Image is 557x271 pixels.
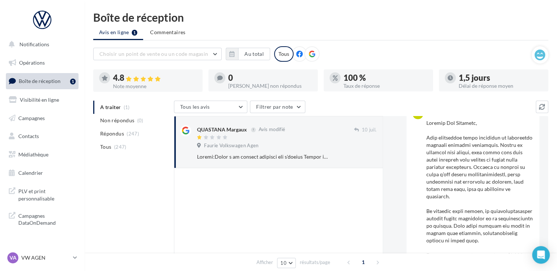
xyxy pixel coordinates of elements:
[228,83,312,88] div: [PERSON_NAME] non répondus
[4,208,80,230] a: Campagnes DataOnDemand
[274,46,294,62] div: Tous
[256,259,273,266] span: Afficher
[197,126,247,133] div: QUASTANA Margaux
[150,29,185,36] span: Commentaires
[180,104,210,110] span: Tous les avis
[532,246,550,264] div: Open Intercom Messenger
[4,165,80,181] a: Calendrier
[343,83,427,88] div: Taux de réponse
[20,97,59,103] span: Visibilité en ligne
[114,144,127,150] span: (247)
[277,258,296,268] button: 10
[258,127,285,133] span: Avis modifié
[19,78,61,84] span: Boîte de réception
[174,101,247,113] button: Tous les avis
[100,117,134,124] span: Non répondus
[459,74,542,82] div: 1,5 jours
[137,118,143,123] span: (0)
[18,186,76,202] span: PLV et print personnalisable
[4,129,80,144] a: Contacts
[343,74,427,82] div: 100 %
[70,79,76,84] div: 1
[204,142,258,149] span: Faurie Volkswagen Agen
[280,260,287,266] span: 10
[18,133,39,139] span: Contacts
[100,130,124,137] span: Répondus
[6,251,79,265] a: VA VW AGEN
[113,84,197,89] div: Note moyenne
[300,259,330,266] span: résultats/page
[93,12,548,23] div: Boîte de réception
[99,51,208,57] span: Choisir un point de vente ou un code magasin
[4,73,80,89] a: Boîte de réception1
[18,211,76,227] span: Campagnes DataOnDemand
[197,153,329,160] div: Loremi:Dolor s am consect adipisci eli s'doeius Tempor in utlab e dolor mag aliqu en adminim: 1) ...
[100,143,111,151] span: Tous
[228,74,312,82] div: 0
[4,111,80,126] a: Campagnes
[19,41,49,47] span: Notifications
[4,147,80,162] a: Médiathèque
[226,48,270,60] button: Au total
[459,83,542,88] div: Délai de réponse moyen
[4,37,77,52] button: Notifications
[361,127,376,133] span: 10 juil.
[250,101,305,113] button: Filtrer par note
[4,92,80,108] a: Visibilité en ligne
[93,48,222,60] button: Choisir un point de vente ou un code magasin
[113,74,197,82] div: 4.8
[4,183,80,205] a: PLV et print personnalisable
[127,131,139,137] span: (247)
[357,256,369,268] span: 1
[19,59,45,66] span: Opérations
[4,55,80,71] a: Opérations
[18,170,43,176] span: Calendrier
[21,254,70,261] p: VW AGEN
[18,151,48,158] span: Médiathèque
[10,254,17,261] span: VA
[238,48,270,60] button: Au total
[18,115,45,121] span: Campagnes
